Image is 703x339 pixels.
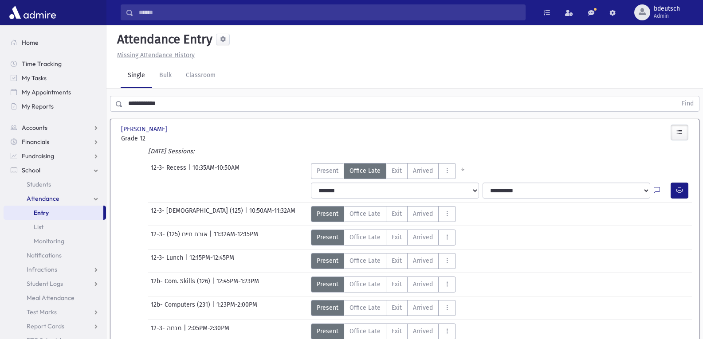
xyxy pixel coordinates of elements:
[4,163,106,177] a: School
[350,209,381,218] span: Office Late
[4,121,106,135] a: Accounts
[151,230,209,245] span: 12-3- אורח חיים (125)
[4,291,106,305] a: Meal Attendance
[27,294,75,302] span: Meal Attendance
[4,71,106,85] a: My Tasks
[4,135,106,149] a: Financials
[121,63,152,88] a: Single
[413,280,433,289] span: Arrived
[350,303,381,312] span: Office Late
[4,99,106,113] a: My Reports
[317,233,338,242] span: Present
[34,237,64,245] span: Monitoring
[134,4,525,20] input: Search
[392,233,402,242] span: Exit
[121,134,208,143] span: Grade 12
[22,124,47,132] span: Accounts
[121,125,169,134] span: [PERSON_NAME]
[4,35,106,50] a: Home
[216,300,257,316] span: 1:23PM-2:00PM
[317,327,338,336] span: Present
[413,303,433,312] span: Arrived
[245,206,249,222] span: |
[413,209,433,218] span: Arrived
[654,5,680,12] span: bdeutsch
[350,327,381,336] span: Office Late
[152,63,179,88] a: Bulk
[148,148,194,155] i: [DATE] Sessions:
[4,206,103,220] a: Entry
[392,166,402,175] span: Exit
[179,63,223,88] a: Classroom
[392,303,402,312] span: Exit
[27,180,51,188] span: Students
[27,195,59,203] span: Attendance
[151,206,245,222] span: 12-3- [DEMOGRAPHIC_DATA] (125)
[34,223,43,231] span: List
[27,251,62,259] span: Notifications
[392,256,402,265] span: Exit
[4,248,106,262] a: Notifications
[212,300,216,316] span: |
[151,277,212,292] span: 12b- Com. Skills (126)
[392,209,402,218] span: Exit
[4,277,106,291] a: Student Logs
[114,51,195,59] a: Missing Attendance History
[22,60,62,68] span: Time Tracking
[214,230,258,245] span: 11:32AM-12:15PM
[27,322,64,330] span: Report Cards
[4,177,106,191] a: Students
[249,206,295,222] span: 10:50AM-11:32AM
[4,220,106,234] a: List
[114,32,212,47] h5: Attendance Entry
[4,262,106,277] a: Infractions
[4,319,106,333] a: Report Cards
[413,256,433,265] span: Arrived
[317,256,338,265] span: Present
[209,230,214,245] span: |
[4,305,106,319] a: Test Marks
[22,102,54,110] span: My Reports
[22,166,40,174] span: School
[117,51,195,59] u: Missing Attendance History
[350,233,381,242] span: Office Late
[185,253,189,269] span: |
[22,138,49,146] span: Financials
[317,166,338,175] span: Present
[413,233,433,242] span: Arrived
[311,277,456,292] div: AttTypes
[7,4,58,21] img: AdmirePro
[212,277,216,292] span: |
[216,277,259,292] span: 12:45PM-1:23PM
[311,163,470,179] div: AttTypes
[151,300,212,316] span: 12b- Computers (231)
[317,209,338,218] span: Present
[27,265,57,273] span: Infractions
[676,96,699,111] button: Find
[189,253,234,269] span: 12:15PM-12:45PM
[350,280,381,289] span: Office Late
[27,280,63,288] span: Student Logs
[350,166,381,175] span: Office Late
[151,253,185,269] span: 12-3- Lunch
[4,85,106,99] a: My Appointments
[392,280,402,289] span: Exit
[4,57,106,71] a: Time Tracking
[4,191,106,206] a: Attendance
[22,39,39,47] span: Home
[350,256,381,265] span: Office Late
[317,303,338,312] span: Present
[311,300,456,316] div: AttTypes
[413,166,433,175] span: Arrived
[22,74,47,82] span: My Tasks
[34,209,49,217] span: Entry
[654,12,680,19] span: Admin
[192,163,240,179] span: 10:35AM-10:50AM
[188,163,192,179] span: |
[317,280,338,289] span: Present
[4,234,106,248] a: Monitoring
[311,206,456,222] div: AttTypes
[22,88,71,96] span: My Appointments
[311,230,456,245] div: AttTypes
[27,308,57,316] span: Test Marks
